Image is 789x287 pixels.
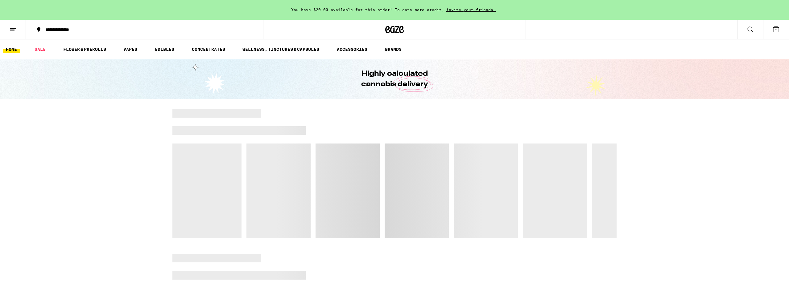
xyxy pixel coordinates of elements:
[120,46,140,53] a: VAPES
[31,46,49,53] a: SALE
[382,46,405,53] a: BRANDS
[189,46,228,53] a: CONCENTRATES
[60,46,109,53] a: FLOWER & PREROLLS
[3,46,20,53] a: HOME
[152,46,177,53] a: EDIBLES
[344,69,445,90] h1: Highly calculated cannabis delivery
[291,8,444,12] span: You have $20.00 available for this order! To earn more credit,
[334,46,370,53] a: ACCESSORIES
[239,46,322,53] a: WELLNESS, TINCTURES & CAPSULES
[444,8,498,12] span: invite your friends.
